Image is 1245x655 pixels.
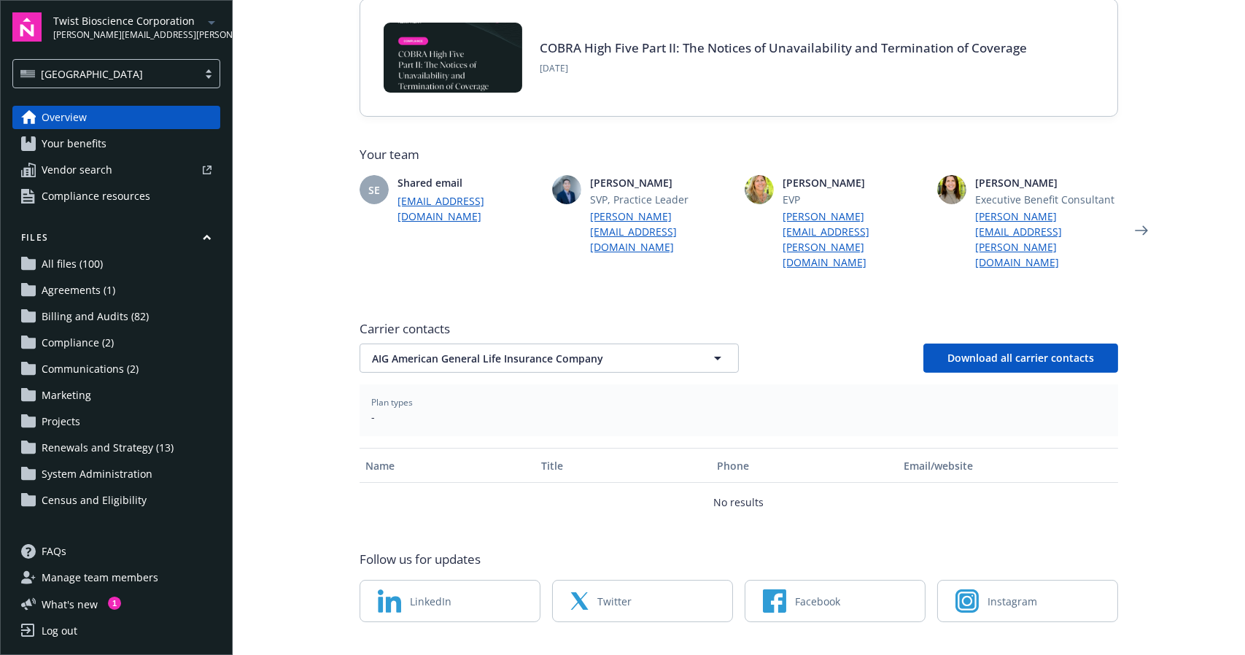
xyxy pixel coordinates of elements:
span: Executive Benefit Consultant [975,192,1118,207]
a: COBRA High Five Part II: The Notices of Unavailability and Termination of Coverage [540,39,1027,56]
a: [PERSON_NAME][EMAIL_ADDRESS][DOMAIN_NAME] [590,209,733,255]
a: [PERSON_NAME][EMAIL_ADDRESS][PERSON_NAME][DOMAIN_NAME] [783,209,926,270]
span: All files (100) [42,252,103,276]
span: Facebook [795,594,840,609]
a: Twitter [552,580,733,622]
a: System Administration [12,462,220,486]
a: Vendor search [12,158,220,182]
span: Compliance (2) [42,331,114,354]
span: Your team [360,146,1118,163]
span: Twist Bioscience Corporation [53,13,203,28]
a: Facebook [745,580,926,622]
div: Title [541,458,705,473]
a: [EMAIL_ADDRESS][DOMAIN_NAME] [397,193,540,224]
span: AIG American General Life Insurance Company [372,351,675,366]
span: [PERSON_NAME][EMAIL_ADDRESS][PERSON_NAME][DOMAIN_NAME] [53,28,203,42]
span: Marketing [42,384,91,407]
img: navigator-logo.svg [12,12,42,42]
button: Name [360,448,535,483]
p: No results [714,495,764,510]
div: Log out [42,619,77,643]
span: Download all carrier contacts [947,351,1094,365]
a: Projects [12,410,220,433]
span: SE [368,182,380,198]
span: Plan types [371,396,1106,409]
span: What ' s new [42,597,98,612]
span: - [371,409,1106,425]
span: Overview [42,106,87,129]
span: Shared email [397,175,540,190]
span: Billing and Audits (82) [42,305,149,328]
div: Phone [717,458,892,473]
button: Phone [711,448,898,483]
a: Renewals and Strategy (13) [12,436,220,460]
span: SVP, Practice Leader [590,192,733,207]
a: Compliance (2) [12,331,220,354]
button: Download all carrier contacts [923,344,1118,373]
div: 1 [108,597,121,610]
span: Twitter [597,594,632,609]
img: BLOG-Card Image - Compliance - COBRA High Five Pt 2 - 08-21-25.jpg [384,23,522,93]
a: Instagram [937,580,1118,622]
span: [PERSON_NAME] [590,175,733,190]
div: Email/website [904,458,1112,473]
a: Overview [12,106,220,129]
span: [GEOGRAPHIC_DATA] [20,66,190,82]
span: Your benefits [42,132,106,155]
img: photo [552,175,581,204]
span: System Administration [42,462,152,486]
span: FAQs [42,540,66,563]
a: Agreements (1) [12,279,220,302]
a: Manage team members [12,566,220,589]
button: Title [535,448,711,483]
img: photo [937,175,966,204]
span: [PERSON_NAME] [975,175,1118,190]
span: Carrier contacts [360,320,1118,338]
img: photo [745,175,774,204]
a: [PERSON_NAME][EMAIL_ADDRESS][PERSON_NAME][DOMAIN_NAME] [975,209,1118,270]
a: Census and Eligibility [12,489,220,512]
button: What's new1 [12,597,121,612]
span: Projects [42,410,80,433]
span: [DATE] [540,62,1027,75]
span: Instagram [988,594,1037,609]
a: Marketing [12,384,220,407]
span: Agreements (1) [42,279,115,302]
a: Your benefits [12,132,220,155]
span: EVP [783,192,926,207]
span: [GEOGRAPHIC_DATA] [41,66,143,82]
button: Files [12,231,220,249]
a: All files (100) [12,252,220,276]
a: LinkedIn [360,580,540,622]
button: Email/website [899,448,1118,483]
button: Twist Bioscience Corporation[PERSON_NAME][EMAIL_ADDRESS][PERSON_NAME][DOMAIN_NAME]arrowDropDown [53,12,220,42]
a: Compliance resources [12,185,220,208]
span: LinkedIn [410,594,451,609]
a: Billing and Audits (82) [12,305,220,328]
span: Census and Eligibility [42,489,147,512]
span: [PERSON_NAME] [783,175,926,190]
span: Communications (2) [42,357,139,381]
a: Next [1130,219,1153,242]
span: Vendor search [42,158,112,182]
a: Communications (2) [12,357,220,381]
span: Manage team members [42,566,158,589]
span: Compliance resources [42,185,150,208]
span: Follow us for updates [360,551,481,568]
a: FAQs [12,540,220,563]
button: AIG American General Life Insurance Company [360,344,739,373]
div: Name [365,458,530,473]
span: Renewals and Strategy (13) [42,436,174,460]
a: arrowDropDown [203,13,220,31]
